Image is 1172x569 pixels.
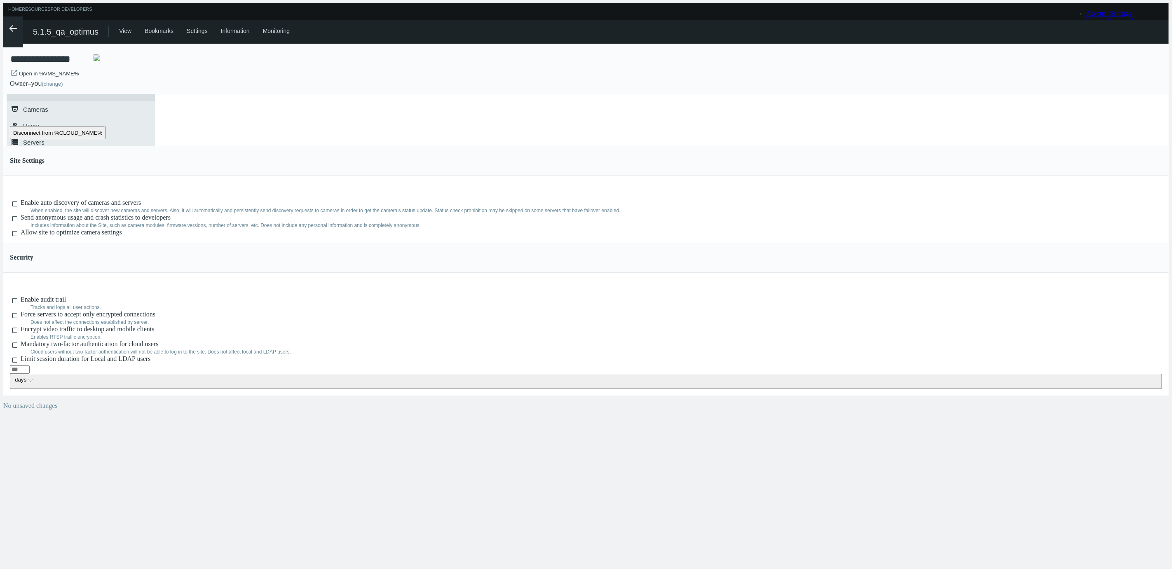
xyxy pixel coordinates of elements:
[119,28,131,34] a: View
[1086,17,1133,24] a: Change Password
[10,126,105,139] button: Disconnect from %CLOUD_NAME%
[145,28,173,34] a: Bookmarks
[23,122,39,129] span: Users
[33,27,98,37] span: 5.1.5_qa_optimus
[21,340,159,347] span: Mandatory two-factor authentication for cloud users
[10,157,1162,164] h4: Site Settings
[10,80,28,87] span: Owner
[21,311,155,318] span: Force servers to accept only encrypted connections
[28,80,31,87] span: –
[221,28,250,34] a: Information
[31,80,42,87] span: you
[10,374,1162,389] button: days
[23,106,48,113] span: Cameras
[30,208,621,213] label: When enabled, the site will discover new cameras and servers. Also, it will automatically and per...
[263,28,290,34] a: Monitoring
[1086,10,1132,17] a: Account Settings
[8,7,22,17] a: Home
[30,349,291,355] span: Cloud users without two-factor authentication will not be able to log in to the site. Does not af...
[22,7,51,17] a: Resources
[30,222,421,228] label: Includes information about the Site, such as camera modules, firmware versions, number of servers...
[51,7,92,17] a: For Developers
[23,139,45,146] span: Servers
[19,70,79,77] a: Open in %VMS_NAME%
[21,214,171,221] span: Send anonymous usage and crash statistics to developers
[42,81,63,87] a: (change)
[10,254,1162,261] h4: Security
[187,28,208,42] div: Settings
[3,402,1169,415] div: No unsaved changes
